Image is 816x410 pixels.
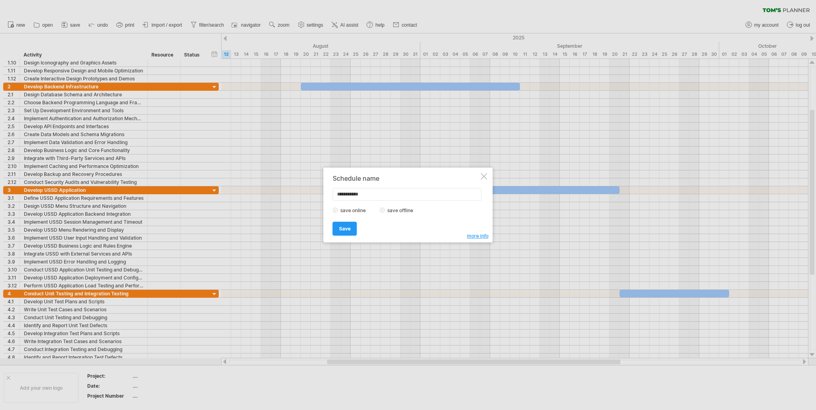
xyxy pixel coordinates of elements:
[333,175,479,182] div: Schedule name
[385,207,420,213] label: save offline
[338,207,373,213] label: save online
[467,233,488,239] span: more info
[339,226,351,232] span: Save
[333,222,357,236] a: Save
